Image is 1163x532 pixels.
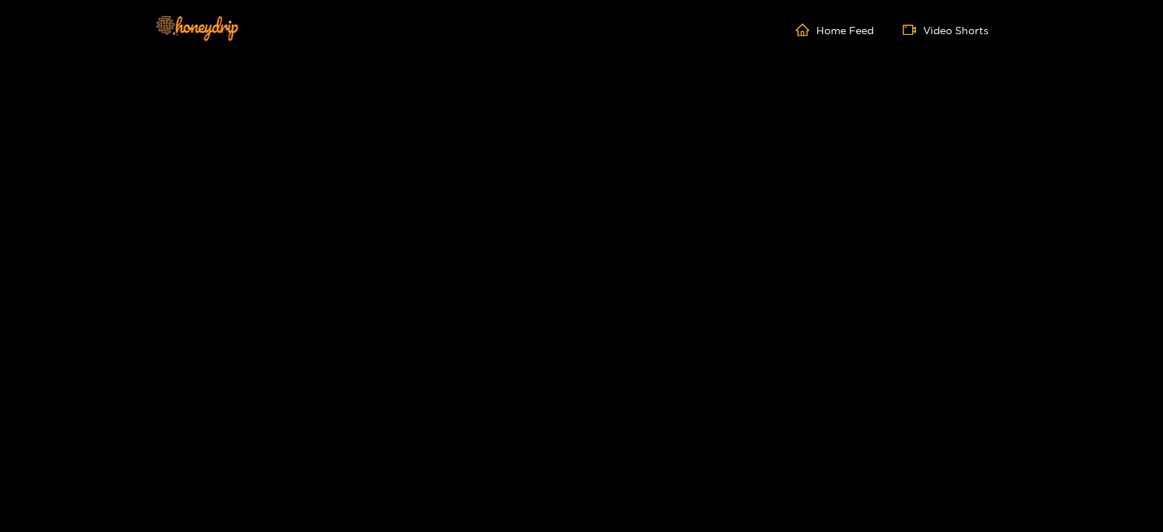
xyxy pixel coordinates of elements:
a: Home Feed [796,23,874,36]
span: home [796,23,816,36]
span: video-camera [903,23,923,36]
a: Video Shorts [903,23,989,36]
